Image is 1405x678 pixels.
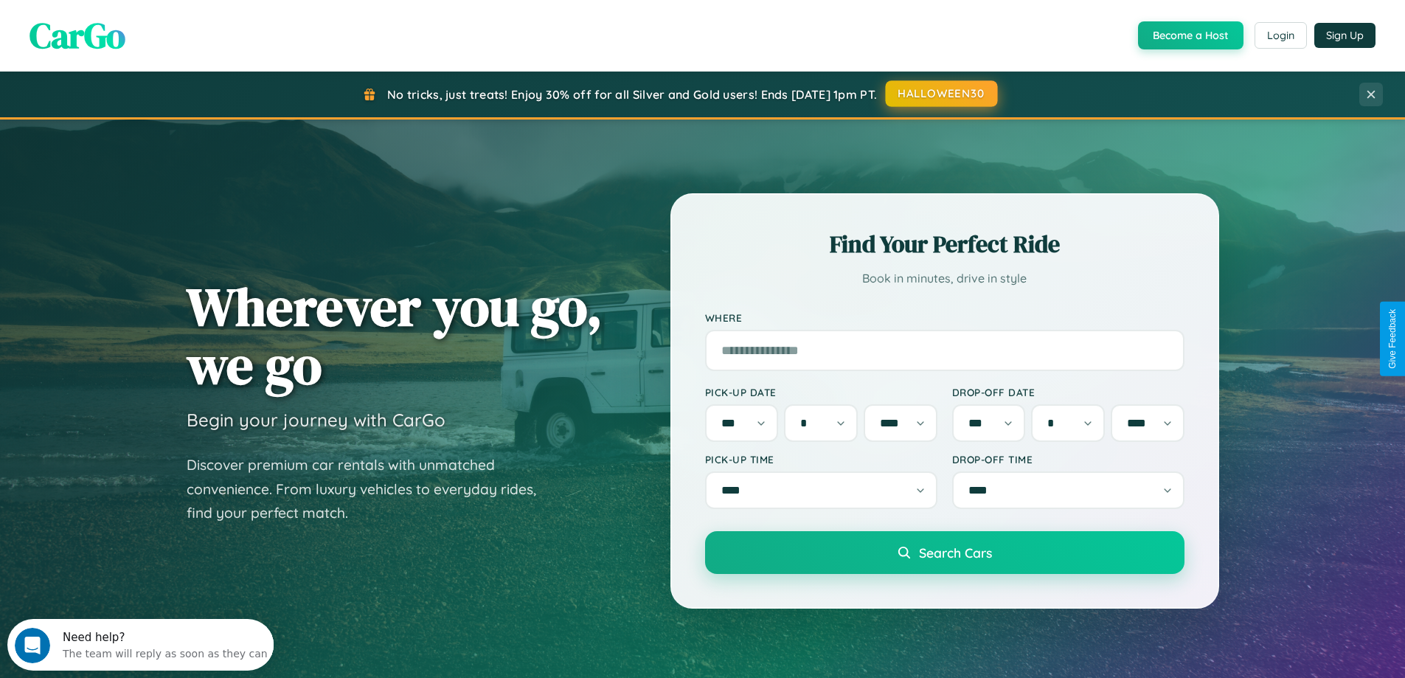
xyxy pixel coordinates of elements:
[187,409,445,431] h3: Begin your journey with CarGo
[15,628,50,663] iframe: Intercom live chat
[705,531,1184,574] button: Search Cars
[919,544,992,561] span: Search Cars
[1314,23,1375,48] button: Sign Up
[6,6,274,46] div: Open Intercom Messenger
[705,311,1184,324] label: Where
[705,386,937,398] label: Pick-up Date
[30,11,125,60] span: CarGo
[886,80,998,107] button: HALLOWEEN30
[952,453,1184,466] label: Drop-off Time
[705,453,937,466] label: Pick-up Time
[952,386,1184,398] label: Drop-off Date
[1138,21,1243,49] button: Become a Host
[705,228,1184,260] h2: Find Your Perfect Ride
[55,13,260,24] div: Need help?
[1255,22,1307,49] button: Login
[187,277,603,394] h1: Wherever you go, we go
[387,87,877,102] span: No tricks, just treats! Enjoy 30% off for all Silver and Gold users! Ends [DATE] 1pm PT.
[705,268,1184,289] p: Book in minutes, drive in style
[1387,309,1398,369] div: Give Feedback
[55,24,260,40] div: The team will reply as soon as they can
[187,453,555,525] p: Discover premium car rentals with unmatched convenience. From luxury vehicles to everyday rides, ...
[7,619,274,671] iframe: Intercom live chat discovery launcher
